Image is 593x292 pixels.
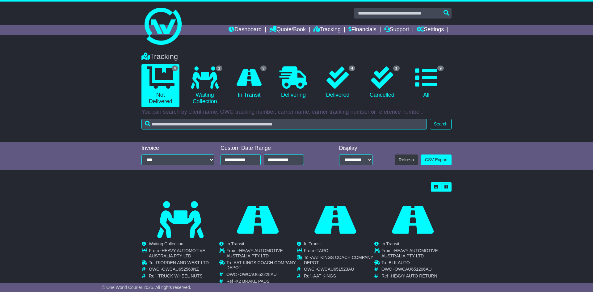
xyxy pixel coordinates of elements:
span: Waiting Collection [149,241,183,246]
td: OWC - [149,267,219,273]
span: AAT KINGS COACH COMPANY DEPOT [304,255,373,265]
span: In Transit [304,241,322,246]
span: 4 [349,66,355,71]
a: 4 Not Delivered [141,64,179,107]
td: OWC - [381,267,451,273]
span: AAT KINGS [313,273,336,278]
span: HEAVY AUTOMOTIVE AUSTRALIA PTY LTD [226,248,283,258]
span: BLK AUTO [389,260,410,265]
td: From - [149,248,219,260]
a: 1 Cancelled [363,64,401,101]
span: OWCAU652228AU [240,272,277,277]
span: AAT KINGS COACH COMPANY DEPOT [226,260,296,270]
span: In Transit [381,241,399,246]
span: 1 [216,66,222,71]
span: HEAVY AUTO RETURN [391,273,437,278]
a: Financials [348,25,376,35]
td: OWC - [304,267,374,273]
span: X2 BRAKE PADS [236,279,269,284]
a: 9 All [407,64,445,101]
td: To - [304,255,374,267]
span: HEAVY AUTOMOTIVE AUSTRALIA PTY LTD [149,248,205,258]
a: Delivering [274,64,312,101]
button: Search [430,119,452,129]
a: CSV Export [421,154,452,165]
span: In Transit [226,241,244,246]
td: From - [226,248,296,260]
span: 9 [437,66,444,71]
button: Refresh [395,154,418,165]
td: Ref - [149,273,219,279]
td: To - [226,260,296,272]
span: © One World Courier 2025. All rights reserved. [102,285,191,290]
div: Custom Date Range [221,145,320,152]
td: To - [381,260,451,267]
span: RIORDEN AND WEST LTD [156,260,209,265]
td: Ref - [381,273,451,279]
div: Tracking [138,52,455,61]
span: TRUCK WHEEL NUTS [158,273,202,278]
td: Ref - [226,279,296,284]
a: Tracking [313,25,341,35]
span: 3 [260,66,267,71]
a: Support [384,25,409,35]
td: From - [304,248,374,255]
td: Ref - [304,273,374,279]
a: Settings [417,25,444,35]
span: OWCAU651523AU [317,267,354,272]
td: To - [149,260,219,267]
div: Display [339,145,372,152]
a: Dashboard [229,25,262,35]
div: Invoice [141,145,214,152]
a: 4 Delivered [319,64,357,101]
a: Quote/Book [269,25,306,35]
td: From - [381,248,451,260]
span: 1 [393,66,400,71]
span: 4 [172,66,178,71]
a: 3 In Transit [230,64,268,101]
span: OWCAU652560NZ [162,267,199,272]
span: OWCAU651206AU [395,267,432,272]
td: OWC - [226,272,296,279]
span: HEAVY AUTOMOTIVE AUSTRALIA PTY LTD [381,248,438,258]
span: TARO [317,248,328,253]
p: You can search by client name, OWC tracking number, carrier name, carrier tracking number or refe... [141,109,452,116]
a: 1 Waiting Collection [186,64,224,107]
